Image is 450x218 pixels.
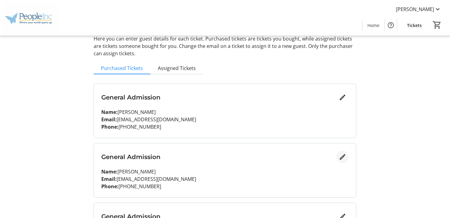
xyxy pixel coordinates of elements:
p: [PHONE_NUMBER] [101,123,349,130]
p: [PHONE_NUMBER] [101,183,349,190]
button: [PERSON_NAME] [391,4,446,14]
a: Home [363,20,384,31]
strong: Phone: [101,183,118,190]
h3: General Admission [101,93,336,102]
h3: General Admission [101,152,336,162]
button: Help [385,19,397,31]
p: Here you can enter guest details for each ticket. Purchased tickets are tickets you bought, while... [94,35,356,57]
p: [EMAIL_ADDRESS][DOMAIN_NAME] [101,116,349,123]
span: Assigned Tickets [158,66,196,71]
strong: Name: [101,109,118,115]
p: [PERSON_NAME] [101,108,349,116]
span: [PERSON_NAME] [396,6,434,13]
button: Edit [336,151,349,163]
a: Tickets [402,20,427,31]
strong: Name: [101,168,118,175]
span: Tickets [407,22,422,29]
button: Cart [432,19,443,30]
p: [PERSON_NAME] [101,168,349,175]
button: Edit [336,91,349,103]
span: Purchased Tickets [101,66,143,71]
strong: Email: [101,116,117,123]
p: [EMAIL_ADDRESS][DOMAIN_NAME] [101,175,349,183]
strong: Email: [101,176,117,182]
strong: Phone: [101,123,118,130]
span: Home [367,22,379,29]
img: People Inc.'s Logo [4,2,58,33]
